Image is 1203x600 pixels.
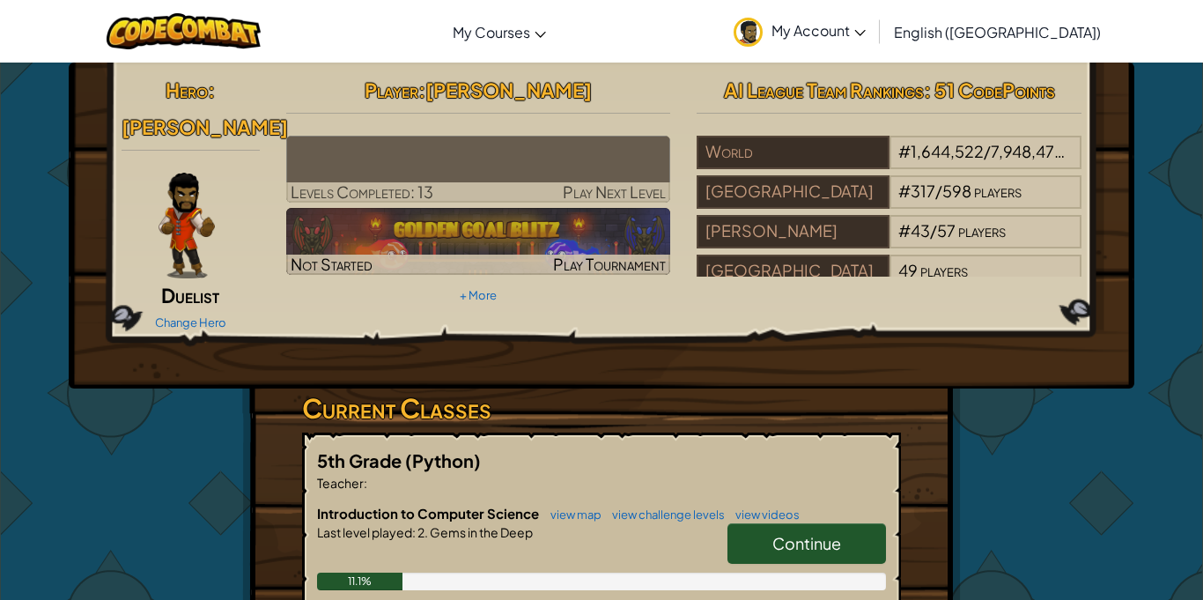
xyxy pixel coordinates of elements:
span: Not Started [291,254,373,274]
a: Change Hero [155,315,226,330]
span: / [935,181,942,201]
span: Play Next Level [563,181,666,202]
span: 57 [937,220,956,241]
img: CodeCombat logo [107,13,261,49]
a: Not StartedPlay Tournament [286,208,671,275]
span: 598 [942,181,971,201]
span: Last level played [317,524,412,540]
span: players [974,181,1022,201]
span: # [898,220,911,241]
h3: Current Classes [302,389,901,428]
span: AI League Team Rankings [724,78,924,102]
span: : [412,524,416,540]
span: Duelist [161,283,219,307]
span: Play Tournament [553,254,666,274]
img: Golden Goal [286,208,671,275]
span: Hero [166,78,208,102]
a: [GEOGRAPHIC_DATA]#317/598players [697,192,1081,212]
a: Play Next Level [286,136,671,203]
div: [GEOGRAPHIC_DATA] [697,175,889,209]
span: 43 [911,220,930,241]
span: 5th Grade [317,449,405,471]
span: : [208,78,215,102]
span: : [418,78,425,102]
div: World [697,136,889,169]
a: view challenge levels [603,507,725,522]
span: players [920,260,968,280]
span: # [898,141,911,161]
span: 2. [416,524,428,540]
a: English ([GEOGRAPHIC_DATA]) [885,8,1110,56]
a: My Courses [444,8,555,56]
span: Introduction to Computer Science [317,505,542,522]
span: Teacher [317,475,364,491]
span: players [958,220,1006,241]
a: [PERSON_NAME]#43/57players [697,232,1081,252]
span: / [930,220,937,241]
div: [GEOGRAPHIC_DATA] [697,255,889,288]
img: duelist-pose.png [159,173,215,278]
span: 317 [911,181,935,201]
span: My Account [771,21,866,40]
span: : 51 CodePoints [924,78,1055,102]
span: : [364,475,367,491]
span: My Courses [453,23,530,41]
a: view videos [727,507,800,522]
span: / [984,141,991,161]
span: Levels Completed: 13 [291,181,433,202]
a: [GEOGRAPHIC_DATA]49players [697,271,1081,292]
span: (Python) [405,449,481,471]
span: 1,644,522 [911,141,984,161]
div: 11.1% [317,573,402,590]
span: players [1066,141,1114,161]
span: Player [365,78,418,102]
div: [PERSON_NAME] [697,215,889,248]
span: Continue [772,533,841,553]
span: # [898,181,911,201]
span: 49 [898,260,918,280]
span: English ([GEOGRAPHIC_DATA]) [894,23,1101,41]
span: 7,948,479 [991,141,1065,161]
a: My Account [725,4,875,59]
span: [PERSON_NAME] [122,115,288,139]
a: World#1,644,522/7,948,479players [697,152,1081,173]
span: [PERSON_NAME] [425,78,592,102]
img: avatar [734,18,763,47]
span: Gems in the Deep [428,524,533,540]
a: view map [542,507,601,522]
a: + More [460,288,497,302]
